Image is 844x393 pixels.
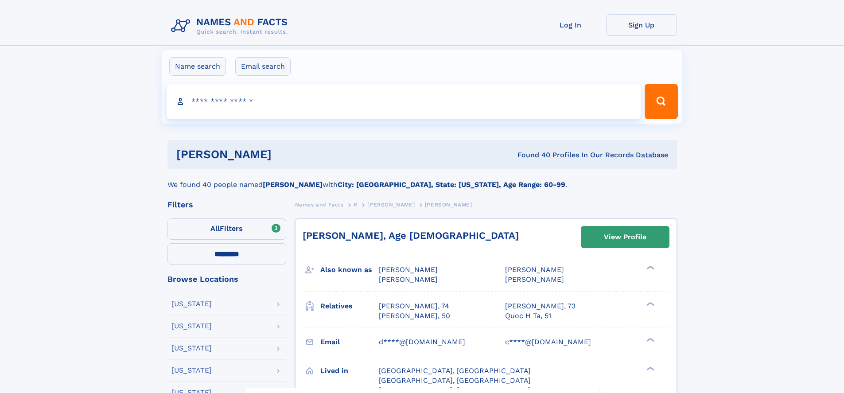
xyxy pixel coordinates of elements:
[644,265,655,271] div: ❯
[320,299,379,314] h3: Relatives
[379,376,531,385] span: [GEOGRAPHIC_DATA], [GEOGRAPHIC_DATA]
[176,149,395,160] h1: [PERSON_NAME]
[295,199,344,210] a: Names and Facts
[505,301,576,311] a: [PERSON_NAME], 73
[425,202,472,208] span: [PERSON_NAME]
[505,275,564,284] span: [PERSON_NAME]
[581,226,669,248] a: View Profile
[320,335,379,350] h3: Email
[644,301,655,307] div: ❯
[263,180,323,189] b: [PERSON_NAME]
[171,345,212,352] div: [US_STATE]
[379,275,438,284] span: [PERSON_NAME]
[505,311,551,321] a: Quoc H Ta, 51
[167,84,641,119] input: search input
[606,14,677,36] a: Sign Up
[644,337,655,342] div: ❯
[644,366,655,371] div: ❯
[379,366,531,375] span: [GEOGRAPHIC_DATA], [GEOGRAPHIC_DATA]
[354,202,358,208] span: R
[167,275,286,283] div: Browse Locations
[171,300,212,307] div: [US_STATE]
[167,218,286,240] label: Filters
[367,202,415,208] span: [PERSON_NAME]
[235,57,291,76] label: Email search
[604,227,646,247] div: View Profile
[303,230,519,241] a: [PERSON_NAME], Age [DEMOGRAPHIC_DATA]
[320,363,379,378] h3: Lived in
[379,301,449,311] a: [PERSON_NAME], 74
[320,262,379,277] h3: Also known as
[535,14,606,36] a: Log In
[394,150,668,160] div: Found 40 Profiles In Our Records Database
[171,367,212,374] div: [US_STATE]
[171,323,212,330] div: [US_STATE]
[367,199,415,210] a: [PERSON_NAME]
[210,224,220,233] span: All
[379,265,438,274] span: [PERSON_NAME]
[169,57,226,76] label: Name search
[379,311,450,321] a: [PERSON_NAME], 50
[338,180,565,189] b: City: [GEOGRAPHIC_DATA], State: [US_STATE], Age Range: 60-99
[354,199,358,210] a: R
[505,265,564,274] span: [PERSON_NAME]
[167,201,286,209] div: Filters
[167,169,677,190] div: We found 40 people named with .
[167,14,295,38] img: Logo Names and Facts
[645,84,677,119] button: Search Button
